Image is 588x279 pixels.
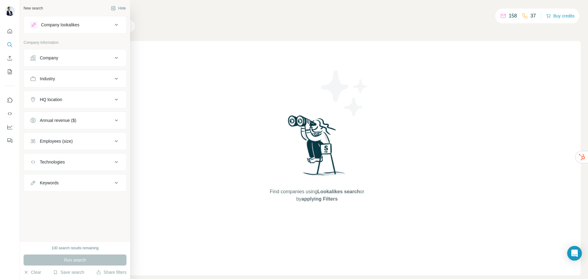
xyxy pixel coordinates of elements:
[40,96,62,103] div: HQ location
[107,4,130,13] button: Hide
[24,134,126,149] button: Employees (size)
[40,76,55,82] div: Industry
[24,155,126,169] button: Technologies
[40,117,76,123] div: Annual revenue ($)
[24,6,43,11] div: New search
[5,108,15,119] button: Use Surfe API
[317,66,372,121] img: Surfe Illustration - Stars
[40,55,58,61] div: Company
[546,12,575,20] button: Buy credits
[41,22,79,28] div: Company lookalikes
[317,189,360,194] span: Lookalikes search
[24,17,126,32] button: Company lookalikes
[567,246,582,261] div: Open Intercom Messenger
[96,269,126,275] button: Share filters
[5,66,15,77] button: My lists
[24,92,126,107] button: HQ location
[5,26,15,37] button: Quick start
[53,7,581,16] h4: Search
[5,135,15,146] button: Feedback
[24,71,126,86] button: Industry
[285,114,349,182] img: Surfe Illustration - Woman searching with binoculars
[53,269,84,275] button: Save search
[40,180,58,186] div: Keywords
[40,159,65,165] div: Technologies
[5,95,15,106] button: Use Surfe on LinkedIn
[24,40,126,45] p: Company information
[5,53,15,64] button: Enrich CSV
[268,188,366,203] span: Find companies using or by
[51,245,99,251] div: 100 search results remaining
[24,269,41,275] button: Clear
[301,196,337,202] span: applying Filters
[24,51,126,65] button: Company
[530,12,536,20] p: 37
[5,39,15,50] button: Search
[40,138,73,144] div: Employees (size)
[5,6,15,16] img: Avatar
[24,113,126,128] button: Annual revenue ($)
[5,122,15,133] button: Dashboard
[24,175,126,190] button: Keywords
[509,12,517,20] p: 158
